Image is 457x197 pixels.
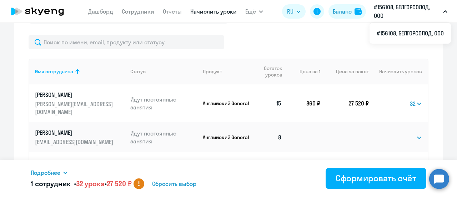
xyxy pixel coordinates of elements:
[203,134,251,141] p: Английский General
[31,168,60,177] span: Подробнее
[35,68,125,75] div: Имя сотрудника
[370,23,451,44] ul: Ещё
[287,84,320,122] td: 860 ₽
[374,3,440,20] p: #156108, БЕЛГОРСОЛОД, ООО
[287,7,293,16] span: RU
[326,168,426,189] button: Сформировать счёт
[203,68,251,75] div: Продукт
[35,138,115,146] p: [EMAIL_ADDRESS][DOMAIN_NAME]
[320,84,369,122] td: 27 520 ₽
[76,179,105,188] span: 32 урока
[245,4,263,19] button: Ещё
[257,65,282,78] span: Остаток уроков
[257,65,287,78] div: Остаток уроков
[320,59,369,84] th: Цена за пакет
[251,122,287,152] td: 8
[122,8,154,15] a: Сотрудники
[35,91,125,116] a: [PERSON_NAME][PERSON_NAME][EMAIL_ADDRESS][DOMAIN_NAME]
[251,84,287,122] td: 15
[130,68,197,75] div: Статус
[328,4,366,19] button: Балансbalance
[35,91,115,99] p: [PERSON_NAME]
[107,179,132,188] span: 27 520 ₽
[369,59,428,84] th: Начислить уроков
[130,68,146,75] div: Статус
[287,59,320,84] th: Цена за 1
[35,129,115,137] p: [PERSON_NAME]
[203,100,251,107] p: Английский General
[31,179,131,189] h5: 1 сотрудник • •
[163,8,182,15] a: Отчеты
[130,129,197,145] p: Идут постоянные занятия
[152,179,196,188] span: Сбросить выбор
[336,172,416,184] div: Сформировать счёт
[35,159,115,167] p: [PERSON_NAME]
[88,8,113,15] a: Дашборд
[355,8,362,15] img: balance
[35,159,125,184] a: [PERSON_NAME][PERSON_NAME][EMAIL_ADDRESS][DOMAIN_NAME]
[333,7,352,16] div: Баланс
[251,152,287,190] td: 0
[203,68,222,75] div: Продукт
[190,8,237,15] a: Начислить уроки
[29,35,224,49] input: Поиск по имени, email, продукту или статусу
[370,3,451,20] button: #156108, БЕЛГОРСОЛОД, ООО
[282,4,306,19] button: RU
[245,7,256,16] span: Ещё
[35,129,125,146] a: [PERSON_NAME][EMAIL_ADDRESS][DOMAIN_NAME]
[130,95,197,111] p: Идут постоянные занятия
[35,100,115,116] p: [PERSON_NAME][EMAIL_ADDRESS][DOMAIN_NAME]
[35,68,73,75] div: Имя сотрудника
